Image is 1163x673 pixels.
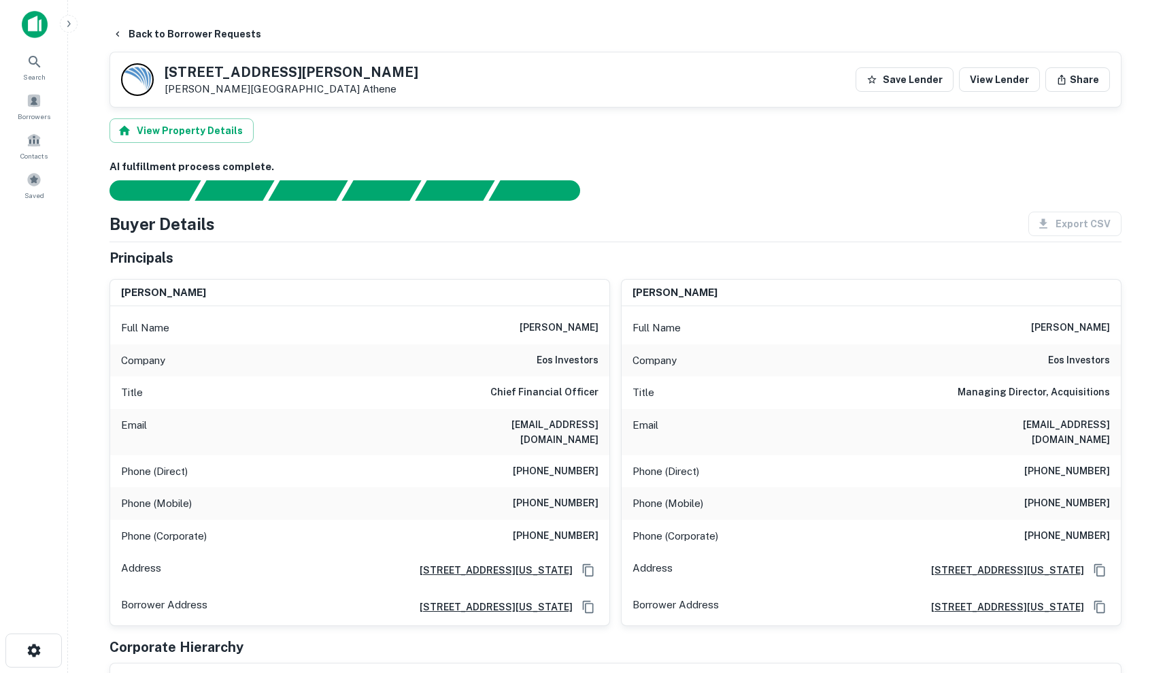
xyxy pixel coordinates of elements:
h6: [EMAIL_ADDRESS][DOMAIN_NAME] [435,417,599,447]
span: Saved [24,190,44,201]
h6: [PHONE_NUMBER] [513,463,599,480]
p: Email [633,417,658,447]
a: [STREET_ADDRESS][US_STATE] [920,563,1084,578]
p: Borrower Address [121,597,207,617]
a: [STREET_ADDRESS][US_STATE] [920,600,1084,614]
a: Athene [363,83,397,95]
div: Your request is received and processing... [195,180,274,201]
h6: Chief Financial Officer [490,384,599,401]
p: Borrower Address [633,597,719,617]
h6: eos investors [1048,352,1110,369]
h4: Buyer Details [109,212,215,236]
a: [STREET_ADDRESS][US_STATE] [409,600,573,614]
span: Borrowers [18,111,50,122]
p: Title [633,384,654,401]
h6: [PHONE_NUMBER] [1024,495,1110,512]
h6: [PERSON_NAME] [633,285,718,301]
button: Save Lender [856,67,954,92]
h6: [PERSON_NAME] [121,285,206,301]
button: Copy Address [1090,560,1110,580]
button: Copy Address [578,560,599,580]
button: Copy Address [1090,597,1110,617]
div: Sending borrower request to AI... [93,180,195,201]
button: Back to Borrower Requests [107,22,267,46]
h6: [PHONE_NUMBER] [513,495,599,512]
a: Borrowers [4,88,64,125]
h6: [PERSON_NAME] [520,320,599,336]
iframe: Chat Widget [1095,564,1163,629]
h6: Managing Director, Acquisitions [958,384,1110,401]
button: Share [1045,67,1110,92]
p: Phone (Corporate) [633,528,718,544]
p: Phone (Corporate) [121,528,207,544]
a: [STREET_ADDRESS][US_STATE] [409,563,573,578]
div: Documents found, AI parsing details... [268,180,348,201]
p: Address [633,560,673,580]
h5: Principals [109,248,173,268]
p: Address [121,560,161,580]
div: Principals found, still searching for contact information. This may take time... [415,180,494,201]
a: Search [4,48,64,85]
div: AI fulfillment process complete. [489,180,596,201]
p: Full Name [121,320,169,336]
p: Phone (Mobile) [121,495,192,512]
div: Principals found, AI now looking for contact information... [341,180,421,201]
p: Title [121,384,143,401]
a: Saved [4,167,64,203]
h5: Corporate Hierarchy [109,637,243,657]
p: Company [633,352,677,369]
p: Phone (Direct) [121,463,188,480]
p: [PERSON_NAME][GEOGRAPHIC_DATA] [165,83,418,95]
p: Email [121,417,147,447]
h5: [STREET_ADDRESS][PERSON_NAME] [165,65,418,79]
h6: [PERSON_NAME] [1031,320,1110,336]
a: View Lender [959,67,1040,92]
h6: [EMAIL_ADDRESS][DOMAIN_NAME] [947,417,1110,447]
p: Phone (Direct) [633,463,699,480]
p: Company [121,352,165,369]
h6: [PHONE_NUMBER] [1024,528,1110,544]
button: View Property Details [109,118,254,143]
img: capitalize-icon.png [22,11,48,38]
button: Copy Address [578,597,599,617]
h6: [PHONE_NUMBER] [1024,463,1110,480]
p: Full Name [633,320,681,336]
p: Phone (Mobile) [633,495,703,512]
h6: [PHONE_NUMBER] [513,528,599,544]
h6: AI fulfillment process complete. [109,159,1122,175]
a: Contacts [4,127,64,164]
span: Contacts [20,150,48,161]
span: Search [23,71,46,82]
h6: eos investors [537,352,599,369]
